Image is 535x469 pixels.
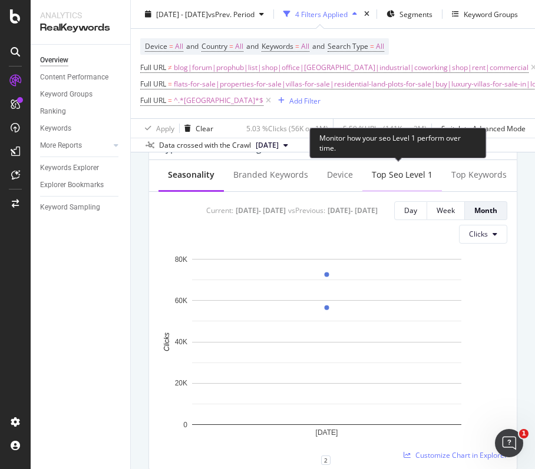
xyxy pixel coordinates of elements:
div: vs Previous : [288,205,325,215]
span: ^.*[GEOGRAPHIC_DATA]*$ [174,92,263,109]
span: All [175,38,183,55]
a: Keyword Sampling [40,201,122,214]
div: Device [327,169,353,181]
a: Keyword Groups [40,88,122,101]
div: Top seo Level 1 [372,169,432,181]
iframe: Intercom live chat [495,429,523,457]
button: Clicks [459,225,507,244]
span: Full URL [140,62,166,72]
span: blog|forum|prophub|list|shop|office|[GEOGRAPHIC_DATA]|industrial|coworking|shop|rent|commercial [174,59,529,76]
div: Keyword Sampling [40,201,100,214]
text: 80K [175,255,187,263]
span: [DATE] - [DATE] [156,9,208,19]
a: Overview [40,54,122,66]
div: [DATE] - [DATE] [328,205,378,215]
text: 40K [175,338,187,346]
div: Clear [196,123,213,133]
button: Segments [382,5,437,24]
div: Week [437,205,455,215]
a: More Reports [40,139,110,152]
span: = [370,41,374,51]
span: = [169,41,173,51]
div: Seasonality [168,169,214,181]
span: Country [202,41,227,51]
div: Data crossed with the Crawl [159,140,251,151]
div: Branded Keywords [233,169,308,181]
div: Current: [206,205,233,215]
span: = [168,95,172,105]
a: Keywords [40,122,122,135]
div: Content Performance [40,71,108,84]
div: Month [474,205,497,215]
svg: A chart. [158,253,495,460]
div: Switch to Advanced Mode [441,123,526,133]
button: Apply [140,119,174,138]
span: Search Type [328,41,368,51]
div: Ranking [40,105,66,118]
span: and [246,41,259,51]
span: Full URL [140,95,166,105]
span: All [301,38,309,55]
div: Keyword Groups [464,9,518,19]
span: Customize Chart in Explorer [415,450,507,460]
span: = [295,41,299,51]
text: Clicks [163,332,171,351]
div: Add Filter [289,95,321,105]
div: Top Keywords [451,169,507,181]
div: Keywords Explorer [40,162,99,174]
div: Apply [156,123,174,133]
button: Keyword Groups [447,5,523,24]
span: Segments [399,9,432,19]
div: More Reports [40,139,82,152]
div: Keywords [40,122,71,135]
span: Keywords [262,41,293,51]
button: Month [465,201,507,220]
div: RealKeywords [40,21,121,35]
button: 4 Filters Applied [279,5,362,24]
span: Device [145,41,167,51]
div: [DATE] - [DATE] [236,205,286,215]
div: Monitor how your seo Level 1 perform over time. [309,128,486,158]
button: [DATE] [251,138,293,152]
button: Clear [180,119,213,138]
a: Keywords Explorer [40,162,122,174]
button: Switch to Advanced Mode [437,119,526,138]
div: Analytics [40,9,121,21]
div: Overview [40,54,68,66]
div: 2 [321,455,331,465]
span: All [376,38,384,55]
span: All [235,38,243,55]
text: 0 [183,420,187,428]
span: Clicks [469,229,488,239]
text: 60K [175,297,187,305]
div: 4 Filters Applied [295,9,348,19]
span: 2025 Sep. 1st [256,140,279,151]
div: 5.03 % Clicks ( 56K on 1M ) [246,123,328,133]
button: Week [427,201,465,220]
span: = [168,79,172,89]
div: Explorer Bookmarks [40,179,104,191]
a: Explorer Bookmarks [40,179,122,191]
a: Content Performance [40,71,122,84]
span: vs Prev. Period [208,9,255,19]
span: and [186,41,199,51]
span: ≠ [168,62,172,72]
button: Day [394,201,427,220]
span: = [229,41,233,51]
text: 20K [175,379,187,387]
div: Day [404,205,417,215]
button: Add Filter [273,94,321,108]
span: Full URL [140,79,166,89]
text: [DATE] [316,428,338,437]
span: and [312,41,325,51]
a: Customize Chart in Explorer [404,450,507,460]
button: [DATE] - [DATE]vsPrev. Period [140,5,269,24]
div: 5.59 % URLs ( 141K on 3M ) [343,123,427,133]
div: Keyword Groups [40,88,93,101]
div: times [362,8,372,20]
span: 1 [519,429,529,438]
a: Ranking [40,105,122,118]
